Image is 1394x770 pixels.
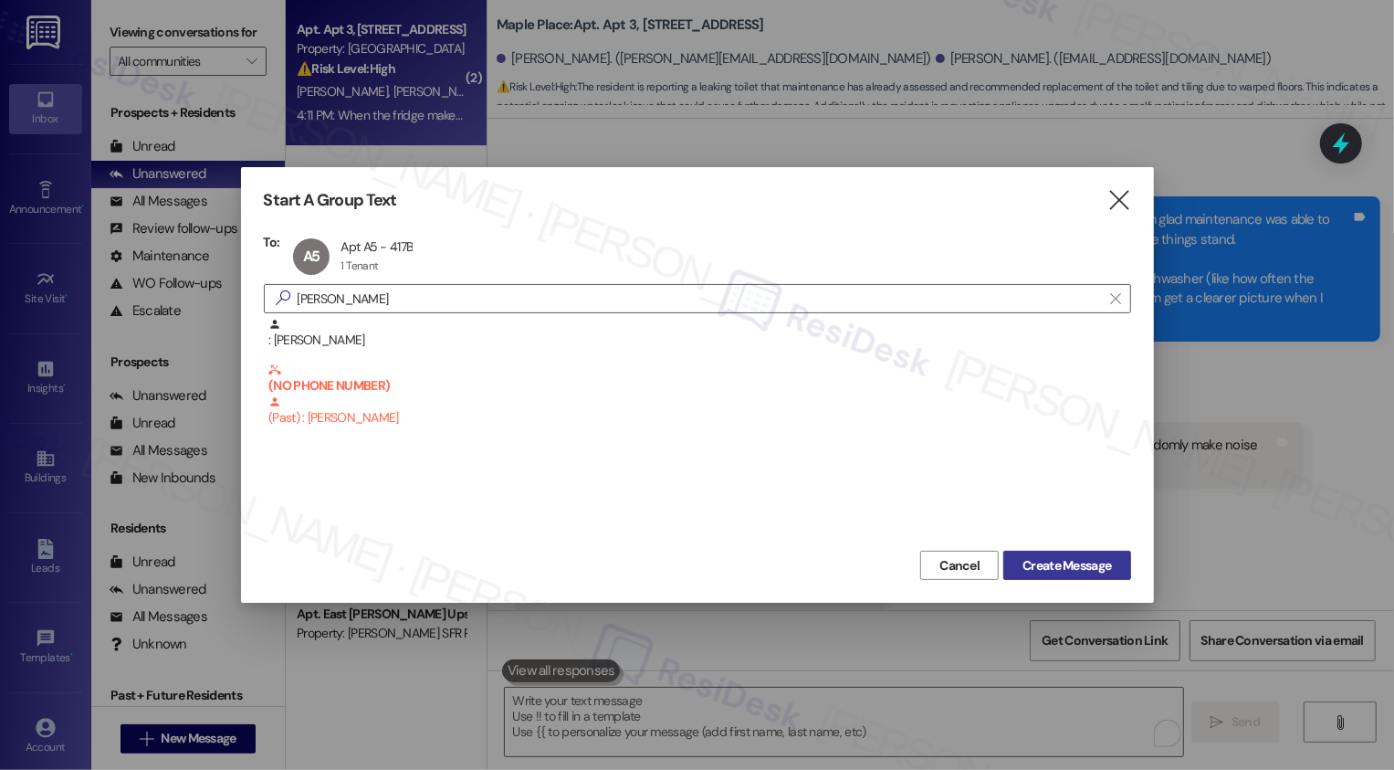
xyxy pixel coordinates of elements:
h3: To: [264,234,280,250]
div: (NO PHONE NUMBER) (Past) : [PERSON_NAME] [264,364,1131,409]
span: Cancel [939,556,980,575]
div: : [PERSON_NAME] [268,318,1131,350]
input: Search for any contact or apartment [298,286,1101,311]
div: 1 Tenant [341,258,378,273]
span: Create Message [1022,556,1111,575]
div: : [PERSON_NAME] [264,318,1131,364]
i:  [1110,291,1120,306]
div: (Past) : [PERSON_NAME] [268,364,1131,428]
i:  [1106,191,1131,210]
b: (NO PHONE NUMBER) [268,364,1131,394]
button: Clear text [1101,285,1130,312]
h3: Start A Group Text [264,190,397,211]
div: Apt A5 - 417B [341,238,413,255]
button: Create Message [1003,551,1130,580]
i:  [268,289,298,308]
button: Cancel [920,551,999,580]
span: A5 [303,247,320,266]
